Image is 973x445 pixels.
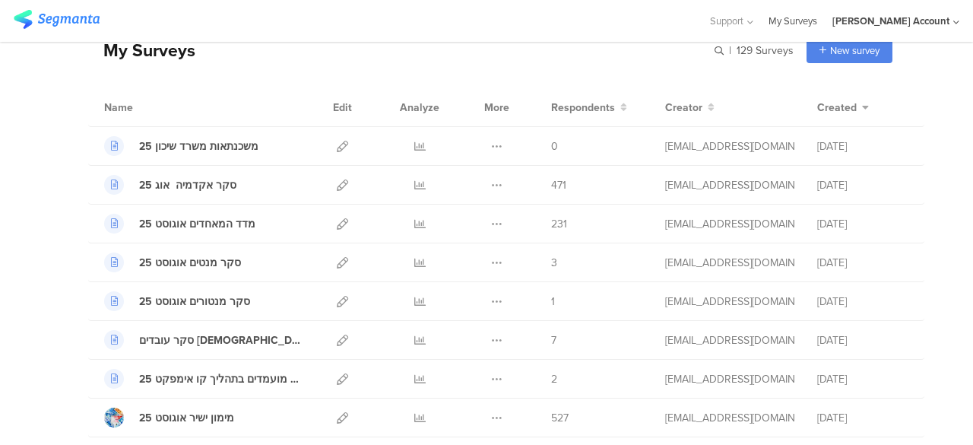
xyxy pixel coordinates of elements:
[139,410,234,426] div: מימון ישיר אוגוסט 25
[104,214,255,234] a: מדד המאחדים אוגוסט 25
[551,410,569,426] span: 527
[665,410,794,426] div: afkar2005@gmail.com
[737,43,794,59] span: 129 Surveys
[139,332,303,348] div: סקר עובדים ערבים שהושמו אוגוסט 25
[551,371,557,387] span: 2
[817,410,908,426] div: [DATE]
[710,14,743,28] span: Support
[104,291,250,311] a: סקר מנטורים אוגוסט 25
[551,100,615,116] span: Respondents
[817,371,908,387] div: [DATE]
[727,43,734,59] span: |
[104,369,303,389] a: סקר מועמדים בתהליך קו אימפקט 25
[139,177,236,193] div: סקר אקדמיה אוג 25
[139,294,250,310] div: סקר מנטורים אוגוסט 25
[104,330,303,350] a: סקר עובדים [DEMOGRAPHIC_DATA] שהושמו אוגוסט 25
[665,177,794,193] div: afkar2005@gmail.com
[817,100,857,116] span: Created
[104,100,195,116] div: Name
[817,255,908,271] div: [DATE]
[326,88,359,126] div: Edit
[665,138,794,154] div: afkar2005@gmail.com
[817,100,869,116] button: Created
[830,43,880,58] span: New survey
[551,216,567,232] span: 231
[139,371,303,387] div: סקר מועמדים בתהליך קו אימפקט 25
[665,100,715,116] button: Creator
[551,332,556,348] span: 7
[104,408,234,428] a: מימון ישיר אוגוסט 25
[665,371,794,387] div: afkar2005@gmail.com
[665,216,794,232] div: afkar2005@gmail.com
[139,255,241,271] div: סקר מנטים אוגוסט 25
[817,332,908,348] div: [DATE]
[14,10,100,29] img: segmanta logo
[817,177,908,193] div: [DATE]
[104,136,258,156] a: משכנתאות משרד שיכון 25
[104,175,236,195] a: סקר אקדמיה אוג 25
[551,177,566,193] span: 471
[665,294,794,310] div: afkar2005@gmail.com
[665,100,702,116] span: Creator
[817,216,908,232] div: [DATE]
[551,138,558,154] span: 0
[104,253,241,272] a: סקר מנטים אוגוסט 25
[551,255,557,271] span: 3
[665,255,794,271] div: afkar2005@gmail.com
[139,138,258,154] div: משכנתאות משרד שיכון 25
[397,88,442,126] div: Analyze
[551,100,627,116] button: Respondents
[88,37,195,63] div: My Surveys
[832,14,949,28] div: [PERSON_NAME] Account
[817,138,908,154] div: [DATE]
[480,88,513,126] div: More
[551,294,555,310] span: 1
[665,332,794,348] div: afkar2005@gmail.com
[817,294,908,310] div: [DATE]
[139,216,255,232] div: מדד המאחדים אוגוסט 25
